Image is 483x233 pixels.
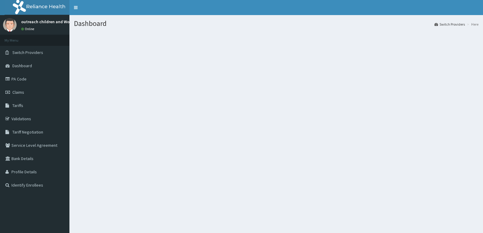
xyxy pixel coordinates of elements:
[434,22,465,27] a: Switch Providers
[21,27,36,31] a: Online
[74,20,478,27] h1: Dashboard
[12,90,24,95] span: Claims
[21,20,95,24] p: outreach children and Women Hospital
[3,18,17,32] img: User Image
[465,22,478,27] li: Here
[12,50,43,55] span: Switch Providers
[12,129,43,135] span: Tariff Negotiation
[12,63,32,68] span: Dashboard
[12,103,23,108] span: Tariffs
